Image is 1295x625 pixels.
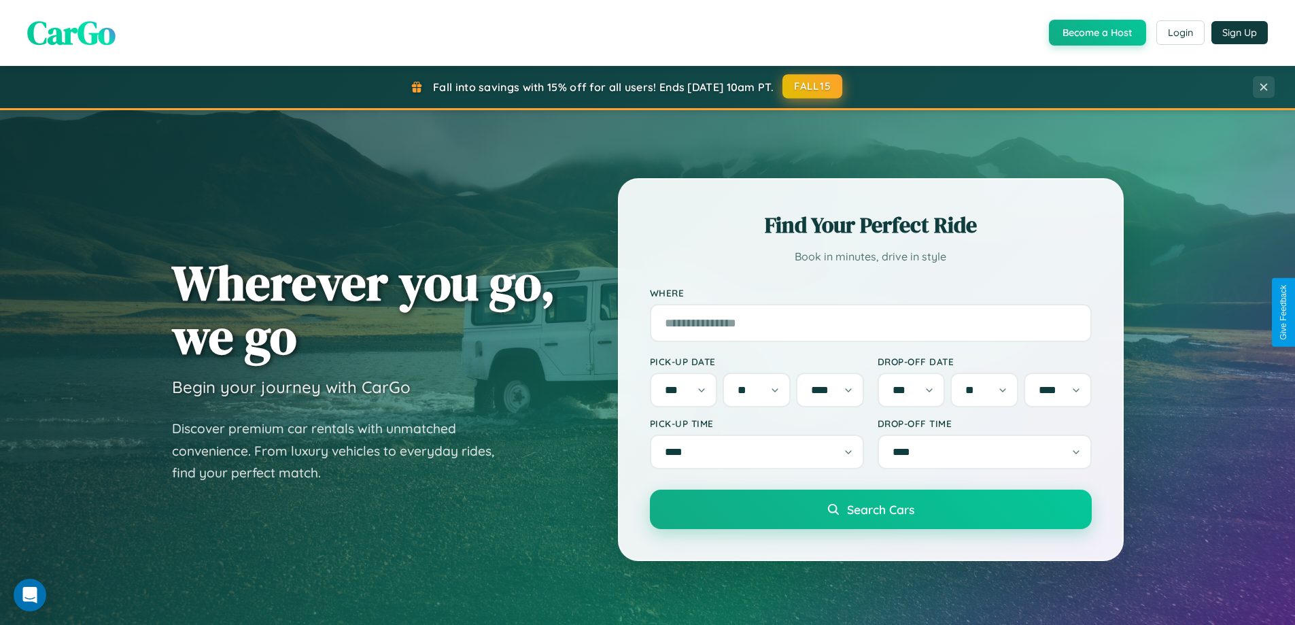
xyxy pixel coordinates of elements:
label: Where [650,287,1092,299]
button: Login [1156,20,1205,45]
p: Book in minutes, drive in style [650,247,1092,267]
label: Pick-up Date [650,356,864,367]
button: Become a Host [1049,20,1146,46]
button: FALL15 [782,74,842,99]
div: Give Feedback [1279,285,1288,340]
span: CarGo [27,10,116,55]
button: Search Cars [650,490,1092,529]
span: Fall into savings with 15% off for all users! Ends [DATE] 10am PT. [433,80,774,94]
h2: Find Your Perfect Ride [650,210,1092,240]
h1: Wherever you go, we go [172,256,555,363]
label: Pick-up Time [650,418,864,429]
label: Drop-off Date [878,356,1092,367]
button: Sign Up [1211,21,1268,44]
p: Discover premium car rentals with unmatched convenience. From luxury vehicles to everyday rides, ... [172,418,512,484]
label: Drop-off Time [878,418,1092,429]
span: Search Cars [847,502,914,517]
h3: Begin your journey with CarGo [172,377,411,397]
div: Open Intercom Messenger [14,579,46,611]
